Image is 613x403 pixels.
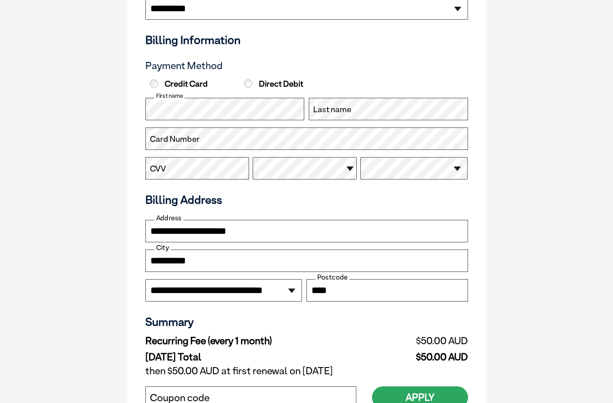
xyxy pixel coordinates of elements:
label: Credit Card [148,79,240,89]
label: City [154,244,171,252]
label: Address [154,214,183,222]
td: $50.00 AUD [372,349,468,363]
td: then $50.00 AUD at first renewal on [DATE] [145,363,468,379]
label: First name [154,92,184,100]
label: Direct Debit [242,79,334,89]
h3: Summary [145,315,468,329]
label: Last name [313,104,351,115]
td: $50.00 AUD [372,333,468,349]
td: Recurring Fee (every 1 month) [145,333,372,349]
h3: Payment Method [145,60,468,72]
h3: Billing Address [145,193,468,206]
input: Direct Debit [244,79,252,88]
label: Card Number [150,133,200,145]
h3: Billing Information [145,33,468,47]
input: Credit Card [150,79,158,88]
td: [DATE] Total [145,349,372,363]
label: CVV [150,163,166,175]
label: Postcode [315,273,349,281]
